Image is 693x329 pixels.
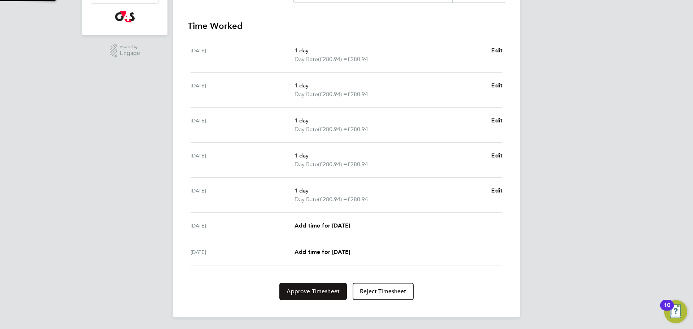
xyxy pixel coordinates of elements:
span: £280.94 [347,196,368,203]
span: Edit [491,47,502,54]
span: Add time for [DATE] [295,222,350,229]
div: [DATE] [191,248,295,256]
div: [DATE] [191,81,295,99]
a: Go to home page [91,11,159,22]
a: Add time for [DATE] [295,248,350,256]
button: Reject Timesheet [353,283,414,300]
span: Powered by [120,44,140,50]
a: Edit [491,116,502,125]
span: Day Rate [295,90,318,99]
span: £280.94 [347,91,368,98]
span: (£280.94) = [318,56,347,62]
span: £280.94 [347,126,368,133]
p: 1 day [295,186,485,195]
button: Approve Timesheet [279,283,347,300]
div: 10 [664,305,670,315]
button: Open Resource Center, 10 new notifications [664,300,687,323]
span: (£280.94) = [318,161,347,168]
span: Edit [491,187,502,194]
div: [DATE] [191,221,295,230]
span: Day Rate [295,125,318,134]
a: Powered byEngage [110,44,140,58]
p: 1 day [295,81,485,90]
span: Edit [491,152,502,159]
a: Edit [491,151,502,160]
p: 1 day [295,46,485,55]
span: (£280.94) = [318,196,347,203]
span: Day Rate [295,195,318,204]
span: £280.94 [347,56,368,62]
a: Edit [491,186,502,195]
span: Edit [491,82,502,89]
div: [DATE] [191,116,295,134]
span: Day Rate [295,160,318,169]
h3: Time Worked [188,20,505,32]
a: Add time for [DATE] [295,221,350,230]
span: Edit [491,117,502,124]
span: £280.94 [347,161,368,168]
a: Edit [491,46,502,55]
img: g4s-logo-retina.png [115,11,135,22]
div: [DATE] [191,151,295,169]
span: Day Rate [295,55,318,64]
span: Engage [120,50,140,56]
span: (£280.94) = [318,91,347,98]
div: [DATE] [191,46,295,64]
div: [DATE] [191,186,295,204]
span: Approve Timesheet [287,288,340,295]
p: 1 day [295,116,485,125]
a: Edit [491,81,502,90]
span: Reject Timesheet [360,288,406,295]
span: (£280.94) = [318,126,347,133]
span: Add time for [DATE] [295,248,350,255]
p: 1 day [295,151,485,160]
